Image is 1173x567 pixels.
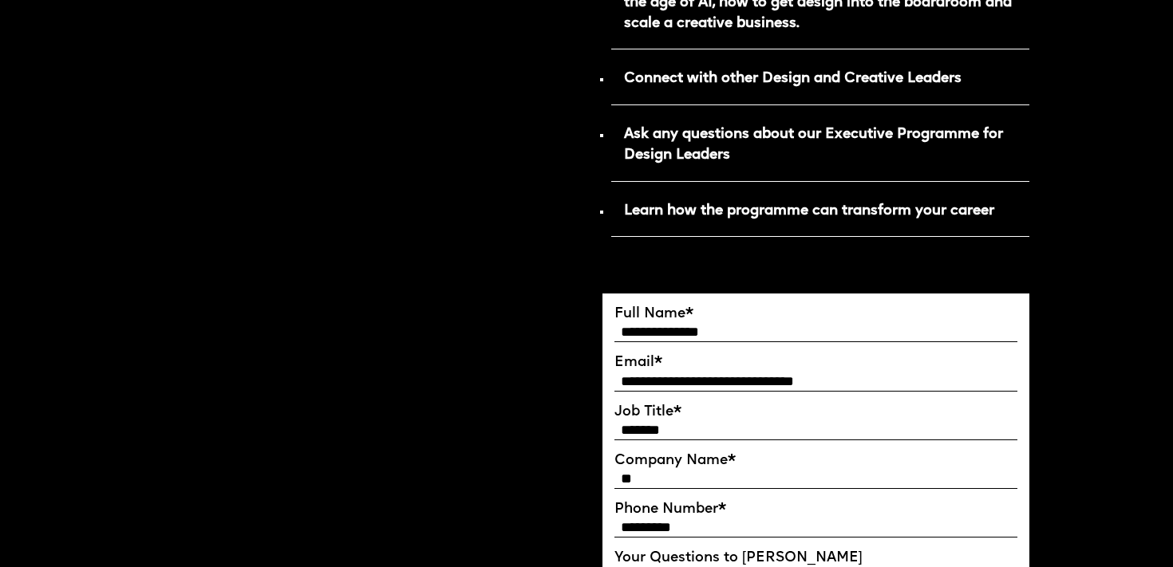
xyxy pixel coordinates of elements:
label: Your Questions to [PERSON_NAME] [614,549,1017,566]
label: Company Name [614,452,1017,469]
strong: Ask any questions about our Executive Programme for Design Leaders [624,128,1003,162]
strong: Connect with other Design and Creative Leaders [624,72,962,85]
label: Email [614,354,1017,371]
label: Job Title [614,404,1017,420]
strong: Learn how the programme can transform your career [624,204,994,218]
label: Full Name [614,305,1017,322]
label: Phone Number* [614,501,1017,518]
